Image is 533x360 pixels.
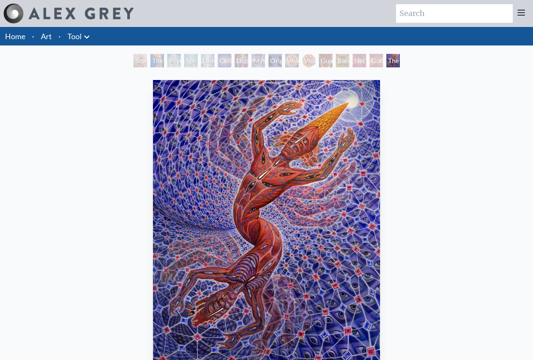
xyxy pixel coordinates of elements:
[370,54,383,67] div: Godself
[235,54,248,67] div: Dissectional Art for Tool's Lateralus CD
[41,30,52,42] a: Art
[55,27,64,45] li: ·
[336,54,349,67] div: Bardo Being
[285,54,299,67] div: Vision Crystal
[150,54,164,67] div: The Torch
[201,54,214,67] div: Universal Mind Lattice
[268,54,282,67] div: Original Face
[396,4,513,23] input: Search
[302,54,316,67] div: Vision [PERSON_NAME]
[252,54,265,67] div: Mystic Eye
[5,32,25,41] a: Home
[319,54,332,67] div: Guardian of Infinite Vision
[134,54,147,67] div: Study for the Great Turn
[67,30,82,42] a: Tool
[167,54,181,67] div: Psychic Energy System
[184,54,198,67] div: Spiritual Energy System
[29,27,37,45] li: ·
[353,54,366,67] div: Net of Being
[218,54,231,67] div: Collective Vision
[386,54,400,67] div: The Great Turn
